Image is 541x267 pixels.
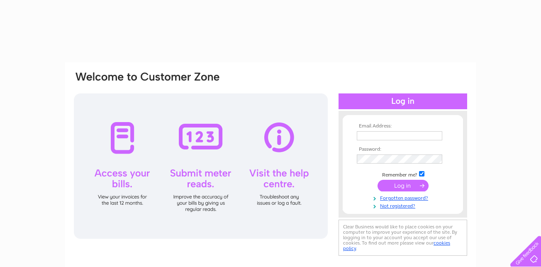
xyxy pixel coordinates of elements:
[343,240,450,251] a: cookies policy
[357,194,451,201] a: Forgotten password?
[357,201,451,209] a: Not registered?
[339,220,467,256] div: Clear Business would like to place cookies on your computer to improve your experience of the sit...
[378,180,429,191] input: Submit
[355,123,451,129] th: Email Address:
[355,170,451,178] td: Remember me?
[355,147,451,152] th: Password:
